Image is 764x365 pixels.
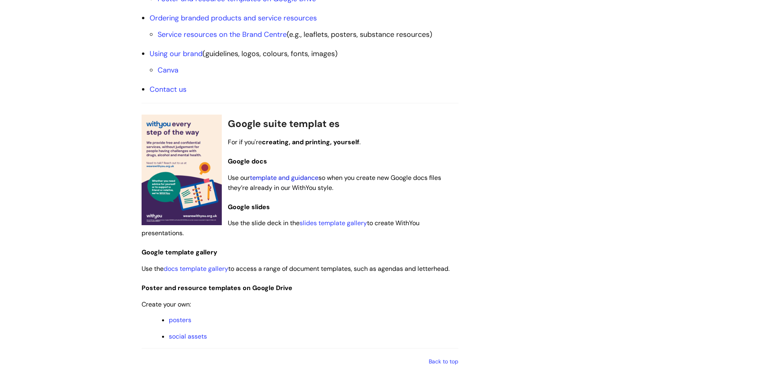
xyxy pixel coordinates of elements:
li: (guidelines, logos, colours, fonts, images) [150,47,458,77]
a: Ordering branded products and service resources [150,13,317,23]
a: Contact us [150,85,186,94]
a: template and guidance [250,173,318,182]
a: social assets [169,332,207,341]
a: Using our brand [150,49,203,58]
span: For if you're . [228,138,361,146]
a: docs template gallery [164,264,228,273]
a: slides template gallery [300,219,367,227]
a: Canva [158,65,178,75]
span: Create your own: [142,300,191,309]
span: Poster and resource templates on Google Drive [142,284,292,292]
span: Use the slide deck in the to create WithYou presentations. [142,219,419,237]
span: Google suite templat es [228,117,340,130]
span: Google docs [228,157,267,165]
span: Google slides [228,203,270,211]
span: Google template gallery [142,248,217,256]
strong: creating, and printing, yourself [262,138,359,146]
img: A sample editable poster template [142,115,222,225]
span: Use the to access a range of document templates, such as agendas and letterhead. [142,264,450,273]
li: (e.g., leaflets, posters, substance resources) [158,28,458,41]
a: Back to top [429,358,458,365]
a: posters [169,316,191,324]
span: Use our so when you create new Google docs files they’re already in our WithYou style. [228,173,441,192]
a: Service resources on the Brand Centre [158,30,287,39]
